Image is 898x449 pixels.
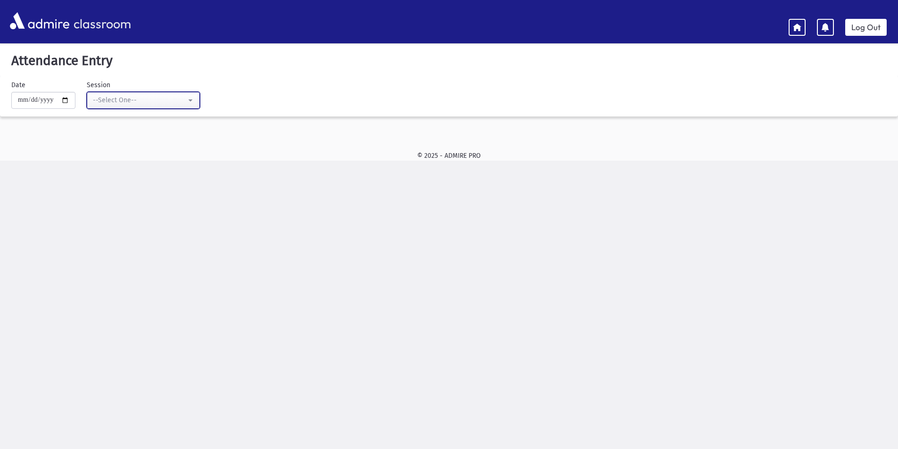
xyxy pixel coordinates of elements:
[8,10,72,32] img: AdmirePro
[87,80,110,90] label: Session
[8,53,890,69] h5: Attendance Entry
[845,19,887,36] a: Log Out
[87,92,200,109] button: --Select One--
[11,80,25,90] label: Date
[93,95,186,105] div: --Select One--
[15,151,883,161] div: © 2025 - ADMIRE PRO
[72,8,131,33] span: classroom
